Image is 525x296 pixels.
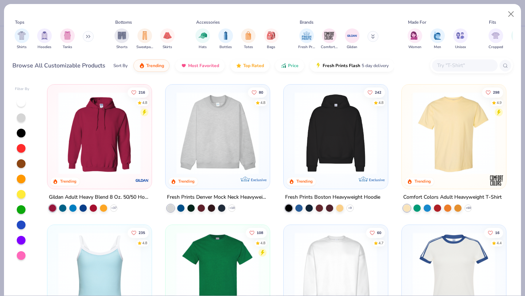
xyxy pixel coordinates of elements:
[257,231,263,234] span: 108
[408,19,426,26] div: Made For
[128,87,149,97] button: Like
[244,31,252,40] img: Totes Image
[133,59,170,72] button: Trending
[377,231,381,234] span: 60
[430,28,445,50] div: filter for Men
[298,28,315,50] button: filter button
[160,28,175,50] button: filter button
[408,44,421,50] span: Women
[408,28,422,50] div: filter for Women
[362,62,389,70] span: 5 day delivery
[218,28,233,50] div: filter for Bottles
[115,19,132,26] div: Bottoms
[139,231,145,234] span: 235
[199,31,207,40] img: Hats Image
[275,59,304,72] button: Price
[146,63,164,69] span: Trending
[288,63,299,69] span: Price
[493,90,499,94] span: 298
[489,19,496,26] div: Fits
[188,63,219,69] span: Most Favorited
[243,63,264,69] span: Top Rated
[60,28,75,50] div: filter for Tanks
[195,28,210,50] button: filter button
[323,63,360,69] span: Fresh Prints Flash
[345,28,359,50] button: filter button
[453,28,468,50] button: filter button
[489,28,503,50] div: filter for Cropped
[219,44,232,50] span: Bottles
[246,227,267,238] button: Like
[260,240,265,246] div: 4.8
[15,28,29,50] div: filter for Shirts
[291,92,381,174] img: 91acfc32-fd48-4d6b-bdad-a4c1a30ac3fc
[497,240,502,246] div: 4.4
[378,240,384,246] div: 4.7
[298,44,315,50] span: Fresh Prints
[49,193,150,202] div: Gildan Adult Heavy Blend 8 Oz. 50/50 Hooded Sweatshirt
[163,31,172,40] img: Skirts Image
[403,193,502,202] div: Comfort Colors Adult Heavyweight T-Shirt
[267,31,275,40] img: Bags Image
[285,193,380,202] div: Fresh Prints Boston Heavyweight Hoodie
[17,44,27,50] span: Shirts
[244,44,253,50] span: Totes
[433,31,442,40] img: Men Image
[430,28,445,50] button: filter button
[364,87,385,97] button: Like
[199,44,207,50] span: Hats
[347,30,358,41] img: Gildan Image
[38,44,51,50] span: Hoodies
[310,59,394,72] button: Fresh Prints Flash5 day delivery
[15,86,30,92] div: Filter By
[375,90,381,94] span: 242
[241,28,256,50] button: filter button
[411,31,419,40] img: Women Image
[128,227,149,238] button: Like
[455,44,466,50] span: Unisex
[504,7,518,21] button: Close
[489,28,503,50] button: filter button
[37,28,52,50] div: filter for Hoodies
[139,63,145,69] img: trending.gif
[378,100,384,105] div: 4.8
[118,31,126,40] img: Shorts Image
[434,44,441,50] span: Men
[116,44,128,50] span: Shorts
[229,206,235,210] span: + 10
[37,28,52,50] button: filter button
[489,173,503,188] img: Comfort Colors logo
[139,90,145,94] span: 216
[315,63,321,69] img: flash.gif
[12,61,105,70] div: Browse All Customizable Products
[63,44,72,50] span: Tanks
[482,87,503,97] button: Like
[497,100,502,105] div: 4.9
[267,44,275,50] span: Bags
[300,19,314,26] div: Brands
[40,31,48,40] img: Hoodies Image
[15,28,29,50] button: filter button
[260,100,265,105] div: 4.8
[218,28,233,50] button: filter button
[324,30,335,41] img: Comfort Colors Image
[143,240,148,246] div: 4.8
[60,28,75,50] button: filter button
[369,178,385,182] span: Exclusive
[380,92,470,174] img: d4a37e75-5f2b-4aef-9a6e-23330c63bbc0
[347,44,357,50] span: Gildan
[264,28,279,50] button: filter button
[114,28,129,50] div: filter for Shorts
[348,206,352,210] span: + 9
[248,87,267,97] button: Like
[495,231,499,234] span: 16
[196,19,220,26] div: Accessories
[114,28,129,50] button: filter button
[141,31,149,40] img: Sweatpants Image
[465,206,471,210] span: + 60
[17,31,26,40] img: Shirts Image
[163,44,172,50] span: Skirts
[484,227,503,238] button: Like
[345,28,359,50] div: filter for Gildan
[489,44,503,50] span: Cropped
